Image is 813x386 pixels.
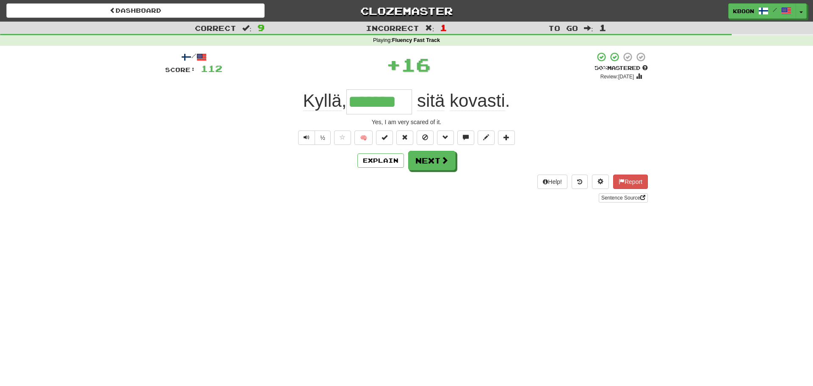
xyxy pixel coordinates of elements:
[201,63,222,74] span: 112
[412,91,510,111] span: .
[440,22,447,33] span: 1
[165,118,648,126] div: Yes, I am very scared of it.
[733,7,754,15] span: kboon
[457,131,474,145] button: Discuss sentence (alt+u)
[401,54,431,75] span: 16
[425,25,434,32] span: :
[450,91,505,111] span: kovasti
[392,37,440,43] strong: Fluency Fast Track
[165,66,196,73] span: Score:
[357,153,404,168] button: Explain
[584,25,593,32] span: :
[773,7,777,13] span: /
[599,193,648,203] a: Sentence Source
[242,25,252,32] span: :
[417,91,445,111] span: sitä
[572,175,588,189] button: Round history (alt+y)
[595,64,607,71] span: 50 %
[595,64,648,72] div: Mastered
[6,3,265,18] a: Dashboard
[376,131,393,145] button: Set this sentence to 100% Mastered (alt+m)
[277,3,536,18] a: Clozemaster
[396,131,413,145] button: Reset to 0% Mastered (alt+r)
[366,24,419,32] span: Incorrect
[195,24,236,32] span: Correct
[303,91,342,111] span: Kyllä
[498,131,515,145] button: Add to collection (alt+a)
[548,24,578,32] span: To go
[599,22,606,33] span: 1
[613,175,648,189] button: Report
[478,131,495,145] button: Edit sentence (alt+d)
[408,151,456,170] button: Next
[417,131,434,145] button: Ignore sentence (alt+i)
[537,175,567,189] button: Help!
[728,3,796,19] a: kboon /
[386,52,401,77] span: +
[298,131,315,145] button: Play sentence audio (ctl+space)
[296,131,331,145] div: Text-to-speech controls
[257,22,265,33] span: 9
[303,91,347,111] span: ,
[600,74,634,80] small: Review: [DATE]
[315,131,331,145] button: ½
[437,131,454,145] button: Grammar (alt+g)
[165,52,222,62] div: /
[354,131,373,145] button: 🧠
[334,131,351,145] button: Favorite sentence (alt+f)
